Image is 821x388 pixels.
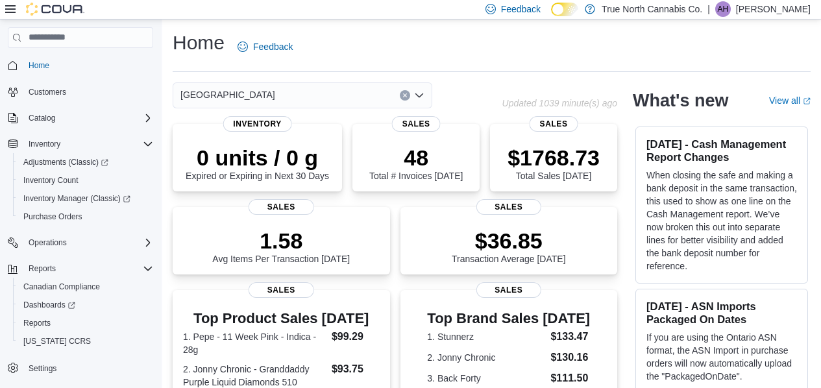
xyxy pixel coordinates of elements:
span: Dashboards [23,300,75,310]
span: Canadian Compliance [18,279,153,295]
span: Inventory [223,116,292,132]
button: [US_STATE] CCRS [13,332,158,350]
span: Sales [476,199,541,215]
a: [US_STATE] CCRS [18,333,96,349]
p: 1.58 [212,228,350,254]
a: Dashboards [13,296,158,314]
a: Reports [18,315,56,331]
a: Inventory Count [18,173,84,188]
a: Canadian Compliance [18,279,105,295]
svg: External link [803,97,811,105]
span: Customers [29,87,66,97]
div: Transaction Average [DATE] [452,228,566,264]
a: Dashboards [18,297,80,313]
button: Customers [3,82,158,101]
span: Operations [29,237,67,248]
button: Catalog [23,110,60,126]
button: Purchase Orders [13,208,158,226]
span: Inventory Count [23,175,79,186]
span: Home [23,57,153,73]
p: 0 units / 0 g [186,145,329,171]
a: View allExternal link [769,95,811,106]
a: Home [23,58,55,73]
p: When closing the safe and making a bank deposit in the same transaction, this used to show as one... [646,169,797,273]
span: Purchase Orders [23,212,82,222]
button: Reports [23,261,61,276]
h3: [DATE] - ASN Imports Packaged On Dates [646,300,797,326]
span: [US_STATE] CCRS [23,336,91,346]
a: Adjustments (Classic) [18,154,114,170]
p: True North Cannabis Co. [602,1,702,17]
span: Reports [23,261,153,276]
h3: Top Product Sales [DATE] [183,311,380,326]
button: Clear input [400,90,410,101]
p: If you are using the Ontario ASN format, the ASN Import in purchase orders will now automatically... [646,331,797,383]
span: Catalog [23,110,153,126]
a: Settings [23,361,62,376]
span: Sales [476,282,541,298]
span: Reports [23,318,51,328]
dd: $99.29 [332,329,380,345]
p: $1768.73 [508,145,600,171]
button: Operations [3,234,158,252]
h3: [DATE] - Cash Management Report Changes [646,138,797,164]
span: AH [718,1,729,17]
a: Inventory Manager (Classic) [13,189,158,208]
h3: Top Brand Sales [DATE] [427,311,590,326]
input: Dark Mode [551,3,578,16]
a: Customers [23,84,71,100]
button: Open list of options [414,90,424,101]
span: Washington CCRS [18,333,153,349]
span: Dark Mode [551,16,552,17]
span: Settings [29,363,56,374]
span: Feedback [501,3,541,16]
dd: $133.47 [550,329,590,345]
div: Expired or Expiring in Next 30 Days [186,145,329,181]
div: Total Sales [DATE] [508,145,600,181]
span: Sales [392,116,441,132]
span: Feedback [253,40,293,53]
dd: $93.75 [332,361,380,377]
p: | [707,1,710,17]
span: Settings [23,359,153,376]
dt: 1. Pepe - 11 Week Pink - Indica - 28g [183,330,326,356]
button: Home [3,56,158,75]
a: Feedback [232,34,298,60]
button: Inventory [3,135,158,153]
h1: Home [173,30,225,56]
span: Reports [29,263,56,274]
span: Adjustments (Classic) [18,154,153,170]
a: Adjustments (Classic) [13,153,158,171]
a: Purchase Orders [18,209,88,224]
div: Avg Items Per Transaction [DATE] [212,228,350,264]
span: Inventory [29,139,60,149]
span: Reports [18,315,153,331]
dt: 3. Back Forty [427,372,545,385]
span: [GEOGRAPHIC_DATA] [180,87,275,103]
button: Inventory Count [13,171,158,189]
button: Settings [3,358,158,377]
button: Catalog [3,109,158,127]
dt: 2. Jonny Chronic [427,351,545,364]
dt: 1. Stunnerz [427,330,545,343]
div: Total # Invoices [DATE] [369,145,463,181]
button: Reports [3,260,158,278]
p: Updated 1039 minute(s) ago [502,98,617,108]
span: Inventory [23,136,153,152]
span: Operations [23,235,153,250]
span: Canadian Compliance [23,282,100,292]
span: Home [29,60,49,71]
div: Ange Hurshman [715,1,731,17]
p: 48 [369,145,463,171]
button: Operations [23,235,72,250]
h2: What's new [633,90,728,111]
button: Canadian Compliance [13,278,158,296]
span: Sales [249,199,313,215]
img: Cova [26,3,84,16]
button: Inventory [23,136,66,152]
span: Inventory Count [18,173,153,188]
button: Reports [13,314,158,332]
span: Purchase Orders [18,209,153,224]
span: Sales [530,116,578,132]
span: Sales [249,282,313,298]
